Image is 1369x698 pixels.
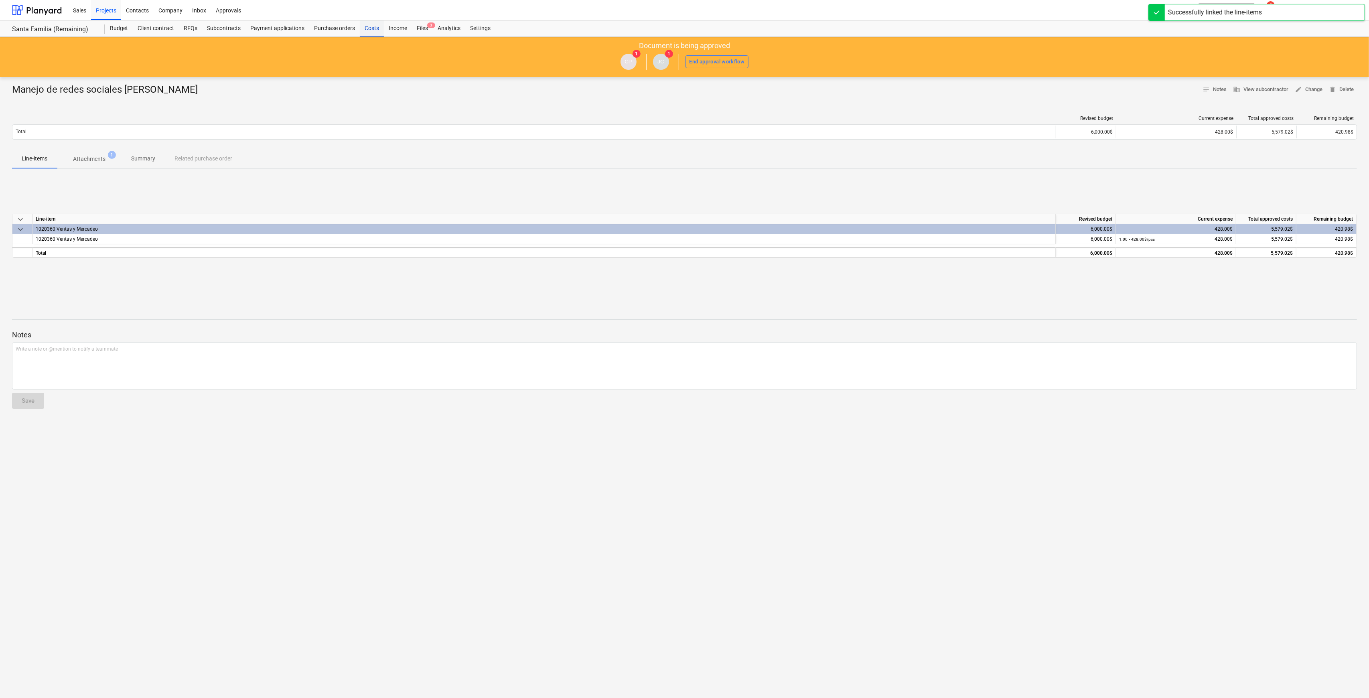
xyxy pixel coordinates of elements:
[1271,236,1293,242] span: 5,579.02$
[1119,237,1155,241] small: 1.00 × 428.00$ / pcs
[621,54,637,70] div: Claudia Perez
[1335,236,1353,242] span: 420.98$
[686,55,749,68] button: End approval workflow
[1230,83,1292,96] button: View subcontractor
[1236,214,1296,224] div: Total approved costs
[1119,224,1233,234] div: 428.00$
[1059,116,1113,121] div: Revised budget
[245,20,309,37] a: Payment applications
[1300,116,1354,121] div: Remaining budget
[1295,85,1322,94] span: Change
[32,248,1056,258] div: Total
[1329,86,1336,93] span: delete
[16,128,26,135] p: Total
[1240,116,1294,121] div: Total approved costs
[1056,248,1116,258] div: 6,000.00$
[1233,85,1288,94] span: View subcontractor
[1056,214,1116,224] div: Revised budget
[427,22,435,28] span: 3
[360,20,384,37] a: Costs
[690,57,745,67] div: End approval workflow
[1296,214,1357,224] div: Remaining budget
[1236,248,1296,258] div: 5,579.02$
[1326,83,1357,96] button: Delete
[412,20,433,37] a: Files3
[657,59,664,65] span: JC
[16,225,25,234] span: keyboard_arrow_down
[12,25,95,34] div: Santa Familia (Remaining)
[1233,86,1240,93] span: business
[1116,214,1236,224] div: Current expense
[1119,234,1233,244] div: 428.00$
[633,50,641,58] span: 1
[665,50,673,58] span: 1
[625,59,632,65] span: CP
[1119,248,1233,258] div: 428.00$
[1203,85,1227,94] span: Notes
[653,54,669,70] div: Javier Cattan
[131,154,155,163] p: Summary
[1236,126,1296,138] div: 5,579.02$
[179,20,202,37] a: RFQs
[1236,224,1296,234] div: 5,579.02$
[433,20,465,37] a: Analytics
[108,151,116,159] span: 1
[1295,86,1302,93] span: edit
[1329,659,1369,698] iframe: Chat Widget
[639,41,730,51] p: Document is being approved
[202,20,245,37] a: Subcontracts
[1292,83,1326,96] button: Change
[412,20,433,37] div: Files
[465,20,495,37] a: Settings
[1335,129,1353,135] span: 420.98$
[36,224,1052,234] div: 1020360 Ventas y Mercadeo
[1296,248,1357,258] div: 420.98$
[1056,224,1116,234] div: 6,000.00$
[105,20,133,37] a: Budget
[32,214,1056,224] div: Line-item
[309,20,360,37] a: Purchase orders
[1199,83,1230,96] button: Notes
[1056,234,1116,244] div: 6,000.00$
[16,215,25,224] span: keyboard_arrow_down
[1168,8,1262,17] div: Successfully linked the line-items
[1329,659,1369,698] div: Widget de chat
[36,236,98,242] span: 1020360 Ventas y Mercadeo
[73,155,105,163] p: Attachments
[1120,116,1233,121] div: Current expense
[22,154,47,163] p: Line-items
[1329,85,1354,94] span: Delete
[384,20,412,37] a: Income
[12,83,204,96] div: Manejo de redes sociales [PERSON_NAME]
[1203,86,1210,93] span: notes
[1120,129,1233,135] div: 428.00$
[1056,126,1116,138] div: 6,000.00$
[1296,224,1357,234] div: 420.98$
[12,330,1357,340] p: Notes
[133,20,179,37] a: Client contract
